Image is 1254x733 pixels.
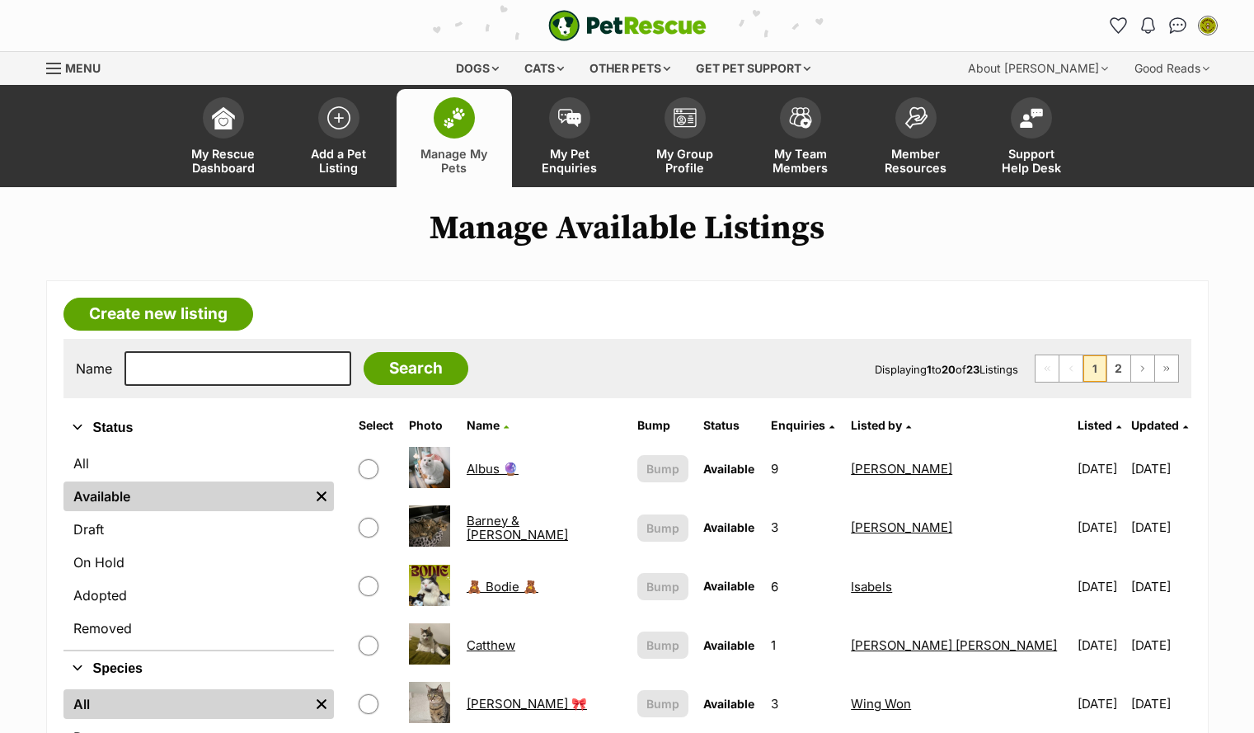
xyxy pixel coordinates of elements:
a: Updated [1131,418,1188,432]
img: member-resources-icon-8e73f808a243e03378d46382f2149f9095a855e16c252ad45f914b54edf8863c.svg [904,106,928,129]
a: Create new listing [63,298,253,331]
button: Bump [637,690,688,717]
span: Bump [646,519,679,537]
button: My account [1195,12,1221,39]
span: Listed by [851,418,902,432]
span: translation missing: en.admin.listings.index.attributes.enquiries [771,418,825,432]
span: My Group Profile [648,147,722,175]
a: Last page [1155,355,1178,382]
img: Anita Hu profile pic [1200,17,1216,34]
a: My Rescue Dashboard [166,89,281,187]
span: My Team Members [763,147,838,175]
span: Page 1 [1083,355,1106,382]
a: Catthew [467,637,515,653]
a: Remove filter [309,482,334,511]
input: Search [364,352,468,385]
td: [DATE] [1131,499,1190,556]
button: Species [63,658,334,679]
th: Select [352,412,401,439]
a: Enquiries [771,418,834,432]
span: Updated [1131,418,1179,432]
img: chat-41dd97257d64d25036548639549fe6c8038ab92f7586957e7f3b1b290dea8141.svg [1169,17,1186,34]
th: Status [697,412,763,439]
td: [DATE] [1131,558,1190,615]
span: Listed [1078,418,1112,432]
div: Good Reads [1123,52,1221,85]
a: Listed [1078,418,1121,432]
a: Listed by [851,418,911,432]
a: PetRescue [548,10,707,41]
span: Previous page [1059,355,1083,382]
span: Displaying to of Listings [875,363,1018,376]
img: notifications-46538b983faf8c2785f20acdc204bb7945ddae34d4c08c2a6579f10ce5e182be.svg [1141,17,1154,34]
span: Available [703,638,754,652]
span: Menu [65,61,101,75]
span: Available [703,697,754,711]
span: My Rescue Dashboard [186,147,261,175]
a: [PERSON_NAME] [851,519,952,535]
strong: 1 [927,363,932,376]
a: Menu [46,52,112,82]
nav: Pagination [1035,355,1179,383]
img: add-pet-listing-icon-0afa8454b4691262ce3f59096e99ab1cd57d4a30225e0717b998d2c9b9846f56.svg [327,106,350,129]
td: 9 [764,440,843,497]
span: Bump [646,578,679,595]
a: Add a Pet Listing [281,89,397,187]
a: Support Help Desk [974,89,1089,187]
th: Photo [402,412,458,439]
a: My Pet Enquiries [512,89,627,187]
a: Page 2 [1107,355,1130,382]
span: My Pet Enquiries [533,147,607,175]
a: Conversations [1165,12,1191,39]
strong: 23 [966,363,979,376]
a: Favourites [1106,12,1132,39]
a: My Team Members [743,89,858,187]
button: Bump [637,455,688,482]
span: Bump [646,637,679,654]
a: Available [63,482,309,511]
span: Name [467,418,500,432]
span: Bump [646,460,679,477]
ul: Account quick links [1106,12,1221,39]
td: 1 [764,617,843,674]
td: [DATE] [1131,617,1190,674]
span: Available [703,462,754,476]
button: Status [63,417,334,439]
img: manage-my-pets-icon-02211641906a0b7f246fdf0571729dbe1e7629f14944591b6c1af311fb30b64b.svg [443,107,466,129]
img: help-desk-icon-fdf02630f3aa405de69fd3d07c3f3aa587a6932b1a1747fa1d2bba05be0121f9.svg [1020,108,1043,128]
td: [DATE] [1071,675,1130,732]
a: Name [467,418,509,432]
label: Name [76,361,112,376]
img: logo-e224e6f780fb5917bec1dbf3a21bbac754714ae5b6737aabdf751b685950b380.svg [548,10,707,41]
td: 3 [764,675,843,732]
button: Bump [637,632,688,659]
a: Removed [63,613,334,643]
button: Bump [637,515,688,542]
img: team-members-icon-5396bd8760b3fe7c0b43da4ab00e1e3bb1a5d9ba89233759b79545d2d3fc5d0d.svg [789,107,812,129]
td: [DATE] [1071,499,1130,556]
span: Manage My Pets [417,147,491,175]
span: Available [703,520,754,534]
a: 🧸 Bodie 🧸 [467,579,538,594]
div: About [PERSON_NAME] [956,52,1120,85]
a: Manage My Pets [397,89,512,187]
div: Dogs [444,52,510,85]
a: Barney & [PERSON_NAME] [467,513,568,543]
a: Wing Won [851,696,911,712]
a: Isabels [851,579,892,594]
a: Next page [1131,355,1154,382]
a: Draft [63,515,334,544]
td: [DATE] [1071,558,1130,615]
a: All [63,449,334,478]
img: dashboard-icon-eb2f2d2d3e046f16d808141f083e7271f6b2e854fb5c12c21221c1fb7104beca.svg [212,106,235,129]
a: [PERSON_NAME] 🎀 [467,696,587,712]
div: Other pets [578,52,682,85]
span: First page [1036,355,1059,382]
td: [DATE] [1071,440,1130,497]
a: [PERSON_NAME] [PERSON_NAME] [851,637,1057,653]
a: On Hold [63,547,334,577]
span: Available [703,579,754,593]
th: Bump [631,412,695,439]
td: [DATE] [1071,617,1130,674]
div: Cats [513,52,575,85]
